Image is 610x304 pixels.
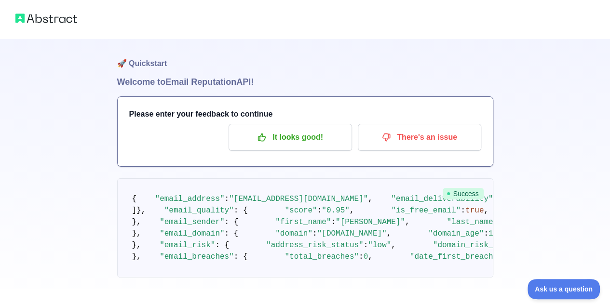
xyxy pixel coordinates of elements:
[447,218,498,226] span: "last_name"
[484,229,488,238] span: :
[229,124,352,151] button: It looks good!
[410,252,507,261] span: "date_first_breached"
[336,218,405,226] span: "[PERSON_NAME]"
[365,129,474,145] p: There's an issue
[528,279,600,299] iframe: Toggle Customer Support
[160,218,224,226] span: "email_sender"
[368,195,373,203] span: ,
[364,241,368,250] span: :
[160,229,224,238] span: "email_domain"
[350,206,354,215] span: ,
[317,206,322,215] span: :
[461,206,465,215] span: :
[229,195,368,203] span: "[EMAIL_ADDRESS][DOMAIN_NAME]"
[312,229,317,238] span: :
[285,206,317,215] span: "score"
[443,188,484,199] span: Success
[234,206,248,215] span: : {
[225,218,239,226] span: : {
[160,241,215,250] span: "email_risk"
[387,229,392,238] span: ,
[465,206,484,215] span: true
[331,218,336,226] span: :
[132,195,137,203] span: {
[129,108,481,120] h3: Please enter your feedback to continue
[215,241,229,250] span: : {
[359,252,364,261] span: :
[391,206,461,215] span: "is_free_email"
[364,252,368,261] span: 0
[322,206,350,215] span: "0.95"
[275,218,331,226] span: "first_name"
[428,229,484,238] span: "domain_age"
[225,229,239,238] span: : {
[266,241,364,250] span: "address_risk_status"
[117,39,493,75] h1: 🚀 Quickstart
[164,206,234,215] span: "email_quality"
[391,195,493,203] span: "email_deliverability"
[236,129,345,145] p: It looks good!
[234,252,248,261] span: : {
[488,229,512,238] span: 10998
[317,229,387,238] span: "[DOMAIN_NAME]"
[358,124,481,151] button: There's an issue
[225,195,230,203] span: :
[155,195,225,203] span: "email_address"
[285,252,359,261] span: "total_breaches"
[15,12,77,25] img: Abstract logo
[405,218,410,226] span: ,
[391,241,396,250] span: ,
[117,75,493,89] h1: Welcome to Email Reputation API!
[160,252,234,261] span: "email_breaches"
[484,206,488,215] span: ,
[368,252,373,261] span: ,
[368,241,391,250] span: "low"
[275,229,312,238] span: "domain"
[433,241,526,250] span: "domain_risk_status"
